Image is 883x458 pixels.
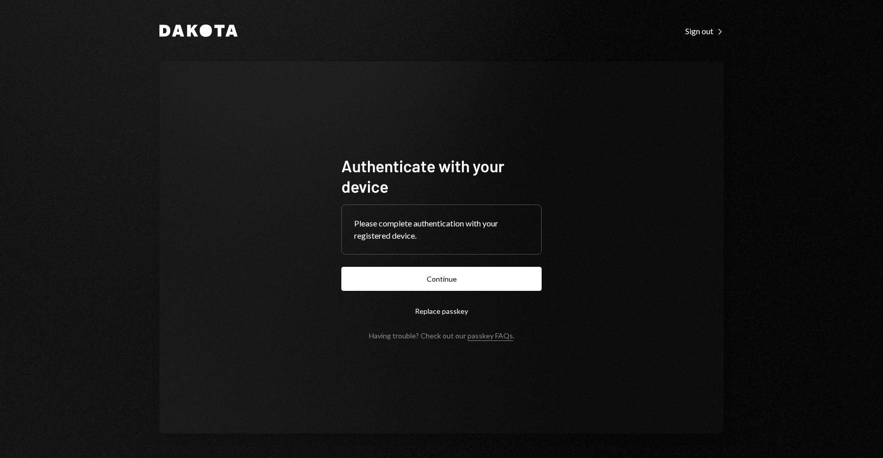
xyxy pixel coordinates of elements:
[341,299,542,323] button: Replace passkey
[468,331,513,341] a: passkey FAQs
[354,217,529,242] div: Please complete authentication with your registered device.
[685,25,724,36] a: Sign out
[341,155,542,196] h1: Authenticate with your device
[685,26,724,36] div: Sign out
[369,331,515,340] div: Having trouble? Check out our .
[341,267,542,291] button: Continue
